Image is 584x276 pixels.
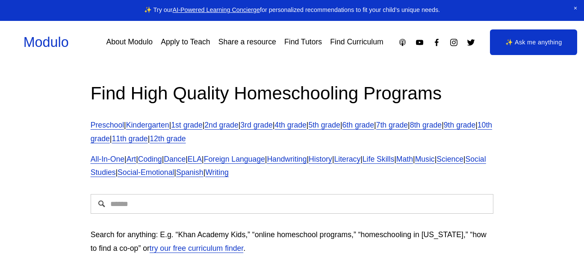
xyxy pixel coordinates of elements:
[204,121,238,129] a: 2nd grade
[490,29,577,55] a: ✨ Ask me anything
[176,168,204,177] a: Spanish
[376,121,408,129] a: 7th grade
[437,155,463,163] a: Science
[91,155,486,177] a: Social Studies
[164,155,186,163] a: Dance
[218,35,276,50] a: Share a resource
[91,153,494,180] p: | | | | | | | | | | | | | | | |
[91,121,492,143] a: 10th grade
[161,35,210,50] a: Apply to Teach
[112,134,147,143] a: 11th grade
[106,35,153,50] a: About Modulo
[91,81,494,105] h2: Find High Quality Homeschooling Programs
[267,155,307,163] a: Handwriting
[396,155,413,163] a: Math
[330,35,383,50] a: Find Curriculum
[363,155,394,163] a: Life Skills
[415,155,435,163] a: Music
[466,38,475,47] a: Twitter
[127,155,136,163] a: Art
[449,38,458,47] a: Instagram
[204,155,265,163] a: Foreign Language
[398,38,407,47] a: Apple Podcasts
[205,168,229,177] a: Writing
[91,121,124,129] a: Preschool
[188,155,202,163] a: ELA
[150,244,243,253] a: try our free curriculum finder
[274,121,306,129] a: 4th grade
[444,121,475,129] a: 9th grade
[171,121,203,129] a: 1st grade
[91,228,494,256] p: Search for anything: E.g. “Khan Academy Kids,” “online homeschool programs,” “homeschooling in [U...
[173,6,260,13] a: AI-Powered Learning Concierge
[410,121,442,129] a: 8th grade
[240,121,272,129] a: 3rd grade
[138,155,162,163] a: Coding
[91,119,494,146] p: | | | | | | | | | | | | |
[91,194,494,214] input: Search
[118,168,174,177] a: Social-Emotional
[126,121,169,129] a: Kindergarten
[415,38,424,47] a: YouTube
[91,155,124,163] a: All-In-One
[24,35,69,50] a: Modulo
[284,35,322,50] a: Find Tutors
[150,134,186,143] a: 12th grade
[308,121,340,129] a: 5th grade
[334,155,360,163] a: Literacy
[309,155,332,163] a: History
[432,38,441,47] a: Facebook
[342,121,374,129] a: 6th grade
